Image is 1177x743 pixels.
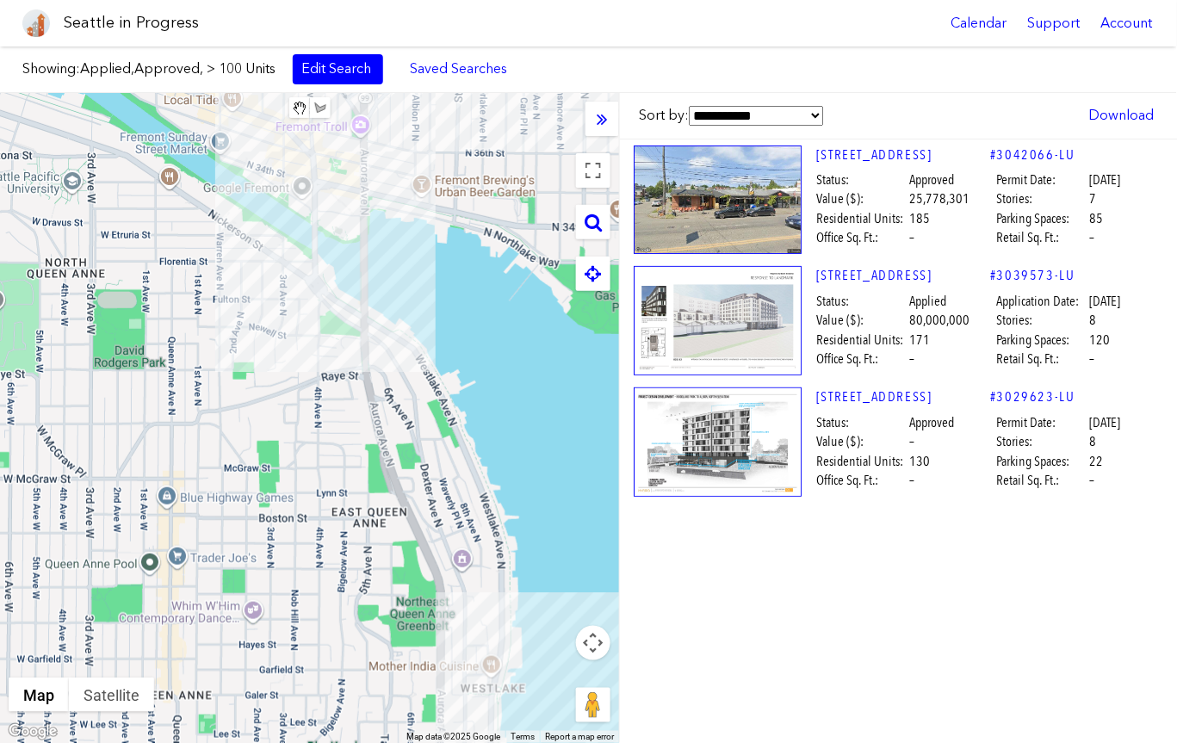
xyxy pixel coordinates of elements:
span: 120 [1089,331,1110,350]
a: [STREET_ADDRESS] [816,266,990,285]
span: [DATE] [1089,292,1120,311]
span: Retail Sq. Ft.: [996,228,1087,247]
a: [STREET_ADDRESS] [816,387,990,406]
span: 171 [909,331,930,350]
button: Show satellite imagery [69,678,154,712]
select: Sort by: [689,106,823,125]
span: Retail Sq. Ft.: [996,350,1087,368]
span: – [1089,350,1094,368]
span: Stories: [996,432,1087,451]
span: Office Sq. Ft.: [816,471,907,490]
span: Residential Units: [816,452,907,471]
img: 61.jpg [634,266,802,375]
span: 8 [1089,432,1096,451]
span: Retail Sq. Ft.: [996,471,1087,490]
a: Terms [511,732,535,741]
span: Approved [909,170,954,189]
a: #3042066-LU [990,146,1075,164]
span: Status: [816,170,907,189]
span: Office Sq. Ft.: [816,350,907,368]
span: – [909,350,914,368]
img: favicon-96x96.png [22,9,50,37]
span: Stories: [996,189,1087,208]
span: Application Date: [996,292,1087,311]
img: 83.jpg [634,387,802,497]
a: [STREET_ADDRESS] [816,146,990,164]
span: Residential Units: [816,331,907,350]
span: Residential Units: [816,209,907,228]
span: Approved [909,413,954,432]
span: Permit Date: [996,413,1087,432]
a: Saved Searches [400,54,517,84]
label: Showing: [22,59,276,78]
span: 25,778,301 [909,189,969,208]
a: Edit Search [293,54,383,84]
button: Drag Pegman onto the map to open Street View [576,688,610,722]
label: Sort by: [639,106,823,126]
span: 8 [1089,311,1096,330]
span: – [909,471,914,490]
a: Report a map error [545,732,614,741]
span: 185 [909,209,930,228]
a: Open this area in Google Maps (opens a new window) [4,721,61,743]
a: #3039573-LU [990,266,1075,285]
button: Stop drawing [289,97,310,118]
span: Status: [816,292,907,311]
span: [DATE] [1089,170,1120,189]
span: Status: [816,413,907,432]
img: 452_N_36TH_ST_SEATTLE.jpg [634,146,802,255]
button: Show street map [9,678,69,712]
span: – [909,432,914,451]
button: Toggle fullscreen view [576,153,610,188]
span: Stories: [996,311,1087,330]
span: Parking Spaces: [996,452,1087,471]
span: Parking Spaces: [996,209,1087,228]
span: – [1089,228,1094,247]
span: Value ($): [816,189,907,208]
span: Value ($): [816,432,907,451]
span: 80,000,000 [909,311,969,330]
button: Draw a shape [310,97,331,118]
span: Parking Spaces: [996,331,1087,350]
span: Value ($): [816,311,907,330]
img: Google [4,721,61,743]
span: Office Sq. Ft.: [816,228,907,247]
span: Applied,Approved, > 100 Units [80,60,276,77]
span: 85 [1089,209,1103,228]
h1: Seattle in Progress [64,12,199,34]
button: Map camera controls [576,626,610,660]
span: 22 [1089,452,1103,471]
a: Download [1080,101,1162,130]
span: 130 [909,452,930,471]
span: Applied [909,292,946,311]
span: – [1089,471,1094,490]
span: Map data ©2025 Google [406,732,500,741]
a: #3029623-LU [990,387,1075,406]
span: Permit Date: [996,170,1087,189]
span: [DATE] [1089,413,1120,432]
span: 7 [1089,189,1096,208]
span: – [909,228,914,247]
